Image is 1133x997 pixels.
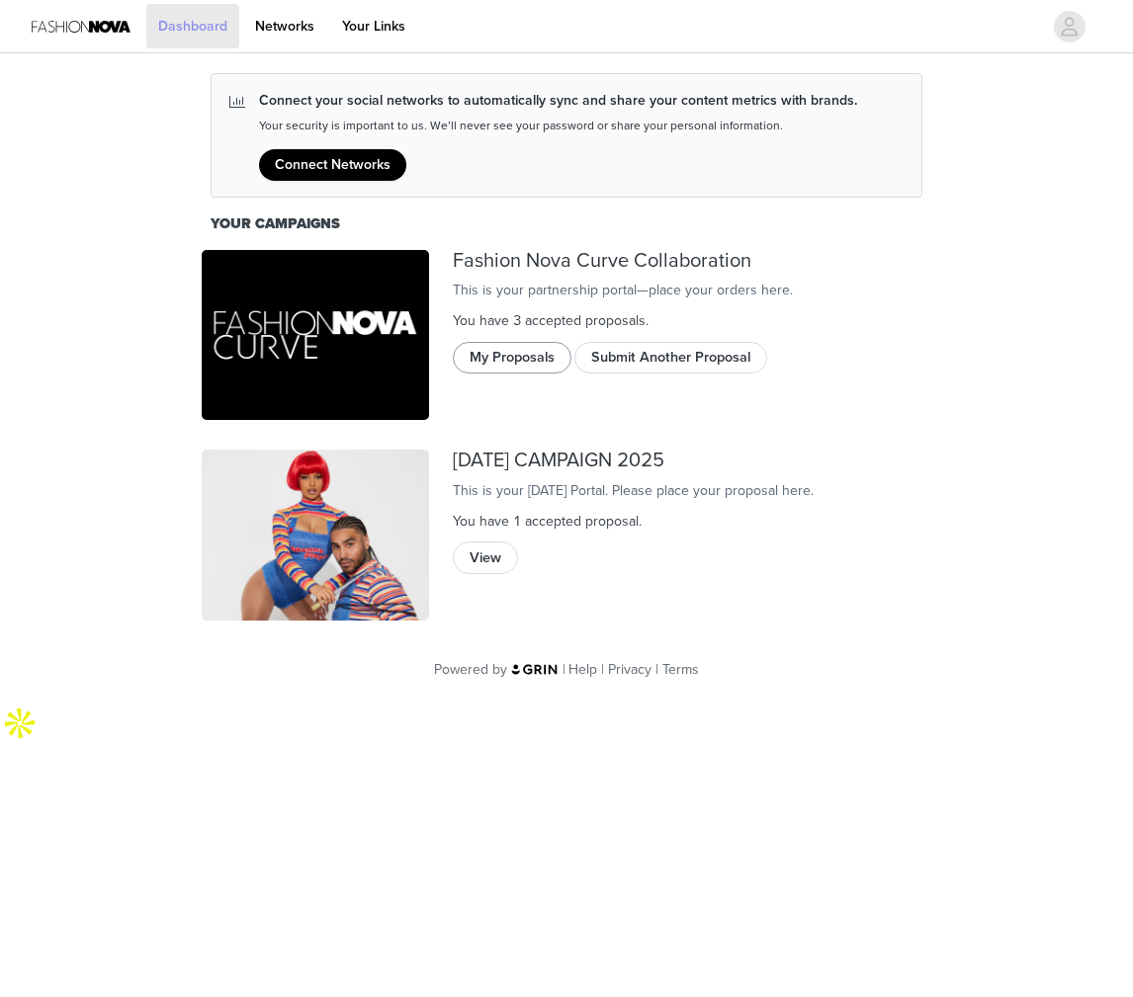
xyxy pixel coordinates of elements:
img: Fashion Nova [202,450,429,621]
span: | [601,661,604,678]
span: s [639,312,646,329]
div: This is your [DATE] Portal. Please place your proposal here. [453,480,931,501]
span: You have 1 accepted proposal . [453,513,642,530]
a: Privacy [608,661,652,678]
a: Networks [243,4,326,48]
div: Your Campaigns [211,213,922,235]
span: | [655,661,658,678]
button: Submit Another Proposal [574,342,767,374]
button: Connect Networks [259,149,406,181]
span: Powered by [434,661,507,678]
a: View [453,542,518,558]
img: Fashion Nova [202,250,429,421]
img: logo [510,663,560,676]
a: Your Links [330,4,417,48]
p: Connect your social networks to automatically sync and share your content metrics with brands. [259,90,857,111]
img: Fashion Nova Logo [32,4,131,48]
div: [DATE] CAMPAIGN 2025 [453,450,931,472]
a: Terms [662,661,699,678]
div: This is your partnership portal—place your orders here. [453,280,931,300]
span: | [563,661,566,678]
a: Help [568,661,597,678]
button: My Proposals [453,342,571,374]
p: Your security is important to us. We’ll never see your password or share your personal information. [259,119,857,133]
a: Dashboard [146,4,239,48]
button: View [453,541,518,573]
div: avatar [1060,11,1079,42]
span: You have 3 accepted proposal . [453,312,649,329]
div: Fashion Nova Curve Collaboration [453,250,931,273]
